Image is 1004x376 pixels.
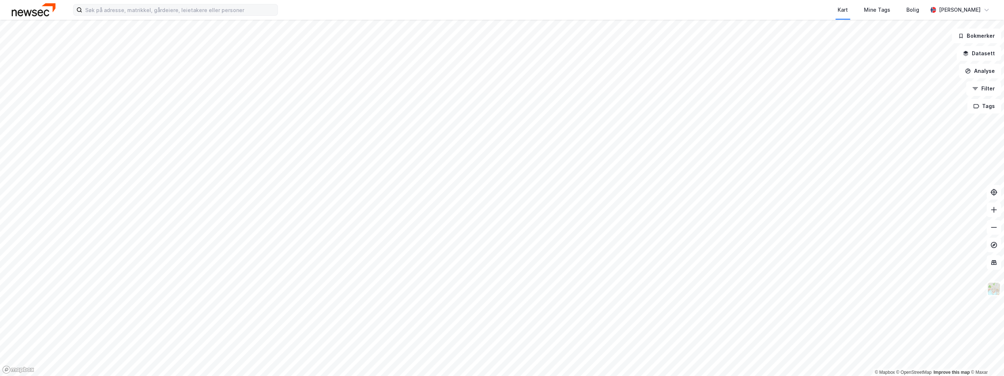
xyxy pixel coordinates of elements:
[2,365,34,374] a: Mapbox homepage
[987,282,1001,296] img: Z
[82,4,278,15] input: Søk på adresse, matrikkel, gårdeiere, leietakere eller personer
[864,5,890,14] div: Mine Tags
[967,341,1004,376] iframe: Chat Widget
[966,81,1001,96] button: Filter
[875,370,895,375] a: Mapbox
[952,29,1001,43] button: Bokmerker
[933,370,970,375] a: Improve this map
[956,46,1001,61] button: Datasett
[906,5,919,14] div: Bolig
[967,99,1001,113] button: Tags
[838,5,848,14] div: Kart
[896,370,932,375] a: OpenStreetMap
[967,341,1004,376] div: Kontrollprogram for chat
[959,64,1001,78] button: Analyse
[939,5,981,14] div: [PERSON_NAME]
[12,3,56,16] img: newsec-logo.f6e21ccffca1b3a03d2d.png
